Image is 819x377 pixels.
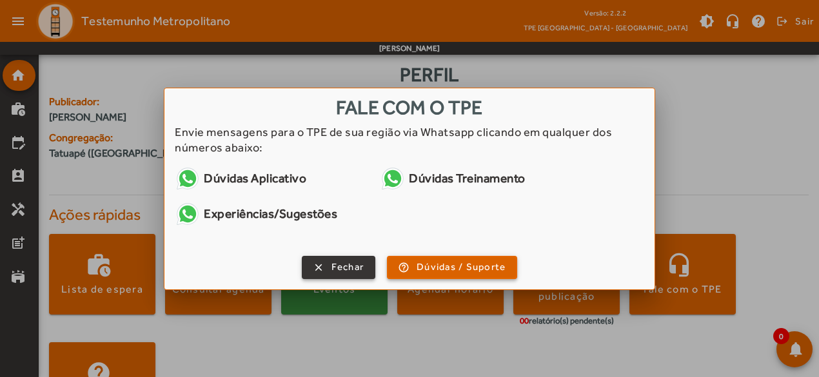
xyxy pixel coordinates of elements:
a: Dúvidas Treinamento [380,166,575,191]
button: Dúvidas / Suporte [387,256,517,279]
button: Fechar [302,256,376,279]
span: Fechar [331,260,364,275]
img: Whatsapp [175,201,201,227]
a: Experiências/Sugestões [175,201,370,227]
img: Whatsapp [175,166,201,191]
span: Fale com o TPE [336,96,482,119]
img: Whatsapp [380,166,406,191]
span: Dúvidas / Suporte [417,260,506,275]
div: Envie mensagens para o TPE de sua região via Whatsapp clicando em qualquer dos números abaixo: [175,124,644,155]
a: Dúvidas Aplicativo [175,166,370,191]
